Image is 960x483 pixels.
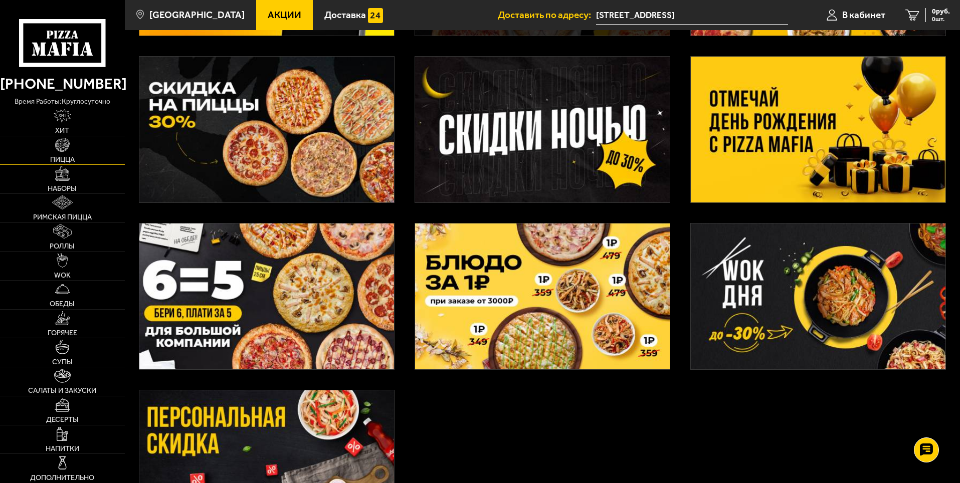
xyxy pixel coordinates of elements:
[52,358,73,365] span: Супы
[50,156,75,163] span: Пицца
[50,243,75,250] span: Роллы
[50,300,75,307] span: Обеды
[149,10,245,20] span: [GEOGRAPHIC_DATA]
[54,272,71,279] span: WOK
[932,8,950,15] span: 0 руб.
[46,445,79,452] span: Напитки
[46,416,79,423] span: Десерты
[932,16,950,22] span: 0 шт.
[498,10,596,20] span: Доставить по адресу:
[324,10,366,20] span: Доставка
[28,387,96,394] span: Салаты и закуски
[268,10,301,20] span: Акции
[368,8,383,23] img: 15daf4d41897b9f0e9f617042186c801.svg
[596,6,788,25] input: Ваш адрес доставки
[596,6,788,25] span: Санкт-Петербург, Кондратьевский проспект, 40к8, подъезд 1
[55,127,69,134] span: Хит
[30,474,94,481] span: Дополнительно
[48,329,77,336] span: Горячее
[33,213,92,220] span: Римская пицца
[48,185,77,192] span: Наборы
[842,10,885,20] span: В кабинет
